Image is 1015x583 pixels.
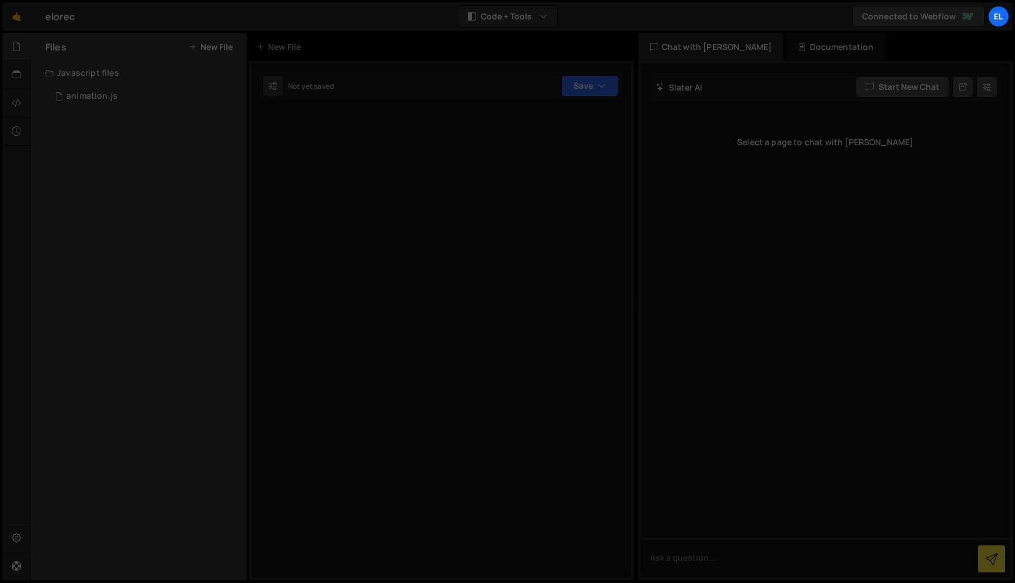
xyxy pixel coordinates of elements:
[256,41,306,53] div: New File
[458,6,557,27] button: Code + Tools
[189,42,233,52] button: New File
[856,76,949,98] button: Start new chat
[45,9,75,24] div: elorec
[288,81,334,91] div: Not yet saved
[2,2,31,31] a: 🤙
[561,75,618,96] button: Save
[45,41,66,53] h2: Files
[45,85,247,108] div: 13444/33681.js
[31,61,247,85] div: Javascript files
[988,6,1009,27] a: el
[852,6,984,27] a: Connected to Webflow
[656,82,703,93] h2: Slater AI
[638,33,784,61] div: Chat with [PERSON_NAME]
[786,33,885,61] div: Documentation
[66,91,118,102] div: animation.js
